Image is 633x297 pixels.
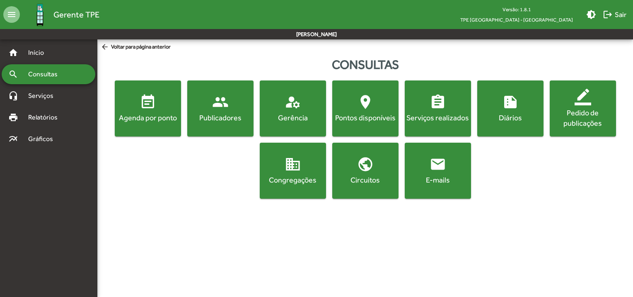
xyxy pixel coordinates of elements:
[212,94,229,110] mat-icon: people
[405,80,471,136] button: Serviços realizados
[116,112,179,123] div: Agenda por ponto
[189,112,252,123] div: Publicadores
[261,112,324,123] div: Gerência
[357,156,374,173] mat-icon: public
[334,175,397,185] div: Circuitos
[430,94,446,110] mat-icon: assignment
[285,156,301,173] mat-icon: domain
[23,69,68,79] span: Consultas
[334,112,397,123] div: Pontos disponíveis
[260,80,326,136] button: Gerência
[479,112,542,123] div: Diários
[603,7,626,22] span: Sair
[8,134,18,144] mat-icon: multiline_chart
[332,143,399,199] button: Circuitos
[8,112,18,122] mat-icon: print
[23,91,65,101] span: Serviços
[332,80,399,136] button: Pontos disponíveis
[502,94,519,110] mat-icon: summarize
[8,69,18,79] mat-icon: search
[20,1,99,28] a: Gerente TPE
[23,48,56,58] span: Início
[23,134,64,144] span: Gráficos
[406,175,469,185] div: E-mails
[430,156,446,173] mat-icon: email
[53,8,99,21] span: Gerente TPE
[575,89,591,105] mat-icon: border_color
[101,43,171,52] span: Voltar para página anterior
[551,107,614,128] div: Pedido de publicações
[550,80,616,136] button: Pedido de publicações
[477,80,544,136] button: Diários
[101,43,111,52] mat-icon: arrow_back
[8,48,18,58] mat-icon: home
[3,6,20,23] mat-icon: menu
[261,175,324,185] div: Congregações
[285,94,301,110] mat-icon: manage_accounts
[454,4,580,15] div: Versão: 1.8.1
[187,80,254,136] button: Publicadores
[115,80,181,136] button: Agenda por ponto
[357,94,374,110] mat-icon: location_on
[97,55,633,74] div: Consultas
[27,1,53,28] img: Logo
[140,94,156,110] mat-icon: event_note
[405,143,471,199] button: E-mails
[8,91,18,101] mat-icon: headset_mic
[23,112,68,122] span: Relatórios
[599,7,630,22] button: Sair
[454,15,580,25] span: TPE [GEOGRAPHIC_DATA] - [GEOGRAPHIC_DATA]
[406,112,469,123] div: Serviços realizados
[260,143,326,199] button: Congregações
[603,10,613,19] mat-icon: logout
[586,10,596,19] mat-icon: brightness_medium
